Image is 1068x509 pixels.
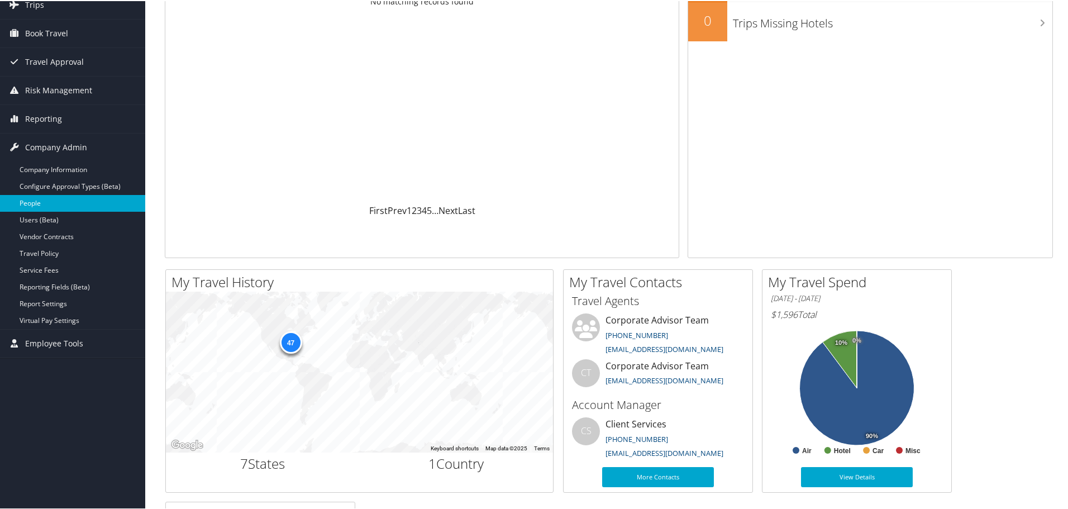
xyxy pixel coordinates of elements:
[605,343,723,353] a: [EMAIL_ADDRESS][DOMAIN_NAME]
[534,444,550,450] a: Terms (opens in new tab)
[605,329,668,339] a: [PHONE_NUMBER]
[602,466,714,486] a: More Contacts
[427,203,432,216] a: 5
[866,432,878,439] tspan: 90%
[368,453,545,472] h2: Country
[905,446,921,454] text: Misc
[771,292,943,303] h6: [DATE] - [DATE]
[388,203,407,216] a: Prev
[417,203,422,216] a: 3
[25,329,83,356] span: Employee Tools
[25,47,84,75] span: Travel Approval
[432,203,438,216] span: …
[834,446,851,454] text: Hotel
[169,437,206,451] img: Google
[768,272,951,291] h2: My Travel Spend
[605,447,723,457] a: [EMAIL_ADDRESS][DOMAIN_NAME]
[572,292,744,308] h3: Travel Agents
[801,466,913,486] a: View Details
[279,330,302,353] div: 47
[852,336,861,343] tspan: 0%
[438,203,458,216] a: Next
[485,444,527,450] span: Map data ©2025
[369,203,388,216] a: First
[566,312,750,358] li: Corporate Advisor Team
[25,18,68,46] span: Book Travel
[771,307,943,320] h6: Total
[169,437,206,451] a: Open this area in Google Maps (opens a new window)
[566,358,750,394] li: Corporate Advisor Team
[835,339,847,345] tspan: 10%
[733,9,1052,30] h3: Trips Missing Hotels
[688,1,1052,40] a: 0Trips Missing Hotels
[240,453,248,472] span: 7
[569,272,752,291] h2: My Travel Contacts
[25,75,92,103] span: Risk Management
[605,433,668,443] a: [PHONE_NUMBER]
[572,358,600,386] div: CT
[688,10,727,29] h2: 0
[802,446,812,454] text: Air
[572,396,744,412] h3: Account Manager
[171,272,553,291] h2: My Travel History
[422,203,427,216] a: 4
[566,416,750,462] li: Client Services
[572,416,600,444] div: CS
[412,203,417,216] a: 2
[458,203,475,216] a: Last
[25,104,62,132] span: Reporting
[771,307,798,320] span: $1,596
[431,444,479,451] button: Keyboard shortcuts
[407,203,412,216] a: 1
[872,446,884,454] text: Car
[428,453,436,472] span: 1
[25,132,87,160] span: Company Admin
[174,453,351,472] h2: States
[605,374,723,384] a: [EMAIL_ADDRESS][DOMAIN_NAME]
